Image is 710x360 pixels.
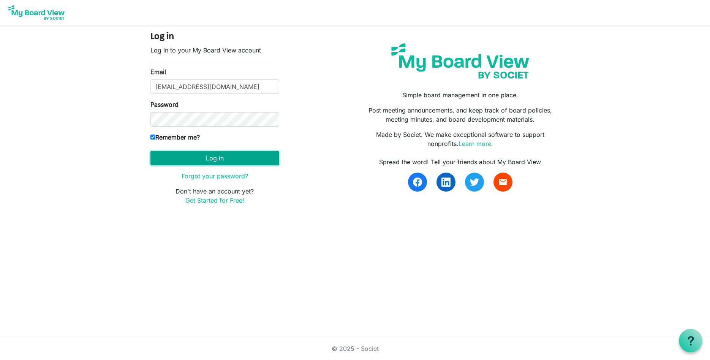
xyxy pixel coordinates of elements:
[150,133,200,142] label: Remember me?
[441,178,451,187] img: linkedin.svg
[150,135,155,140] input: Remember me?
[150,67,166,76] label: Email
[185,197,244,204] a: Get Started for Free!
[332,345,379,352] a: © 2025 - Societ
[413,178,422,187] img: facebook.svg
[150,187,279,205] p: Don't have an account yet?
[459,140,493,147] a: Learn more.
[361,130,560,148] p: Made by Societ. We make exceptional software to support nonprofits.
[150,46,279,55] p: Log in to your My Board View account
[470,178,479,187] img: twitter.svg
[150,151,279,165] button: Log in
[182,172,248,180] a: Forgot your password?
[150,100,179,109] label: Password
[386,38,535,84] img: my-board-view-societ.svg
[361,90,560,100] p: Simple board management in one place.
[498,178,508,187] span: email
[361,157,560,167] div: Spread the word! Tell your friends about My Board View
[493,173,512,192] a: email
[361,106,560,124] p: Post meeting announcements, and keep track of board policies, meeting minutes, and board developm...
[6,3,67,22] img: My Board View Logo
[150,32,279,43] h4: Log in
